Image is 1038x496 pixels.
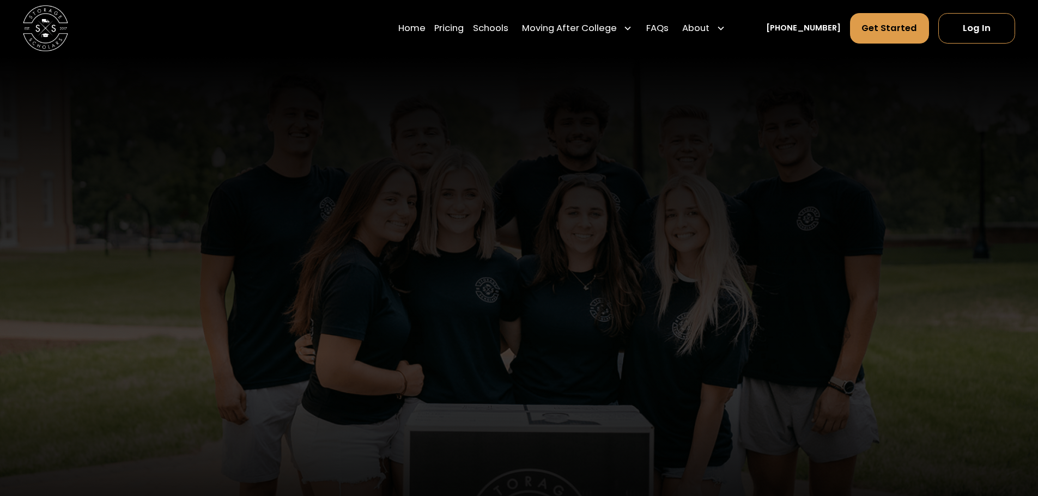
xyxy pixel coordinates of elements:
a: [PHONE_NUMBER] [766,22,841,34]
a: Get Started [850,13,930,44]
a: Home [398,13,426,44]
a: Schools [473,13,508,44]
div: Moving After College [522,22,617,35]
a: Log In [938,13,1015,44]
img: Storage Scholars main logo [23,5,68,51]
a: FAQs [646,13,669,44]
div: About [682,22,709,35]
a: Pricing [434,13,464,44]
